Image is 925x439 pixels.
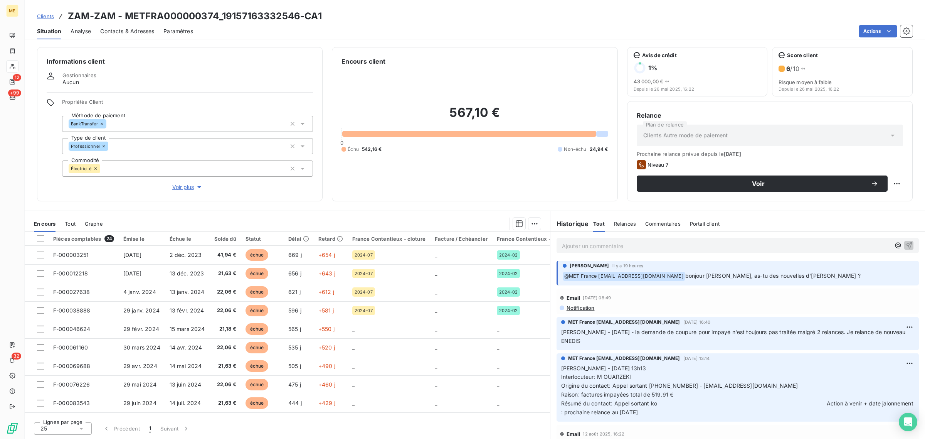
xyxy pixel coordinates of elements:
[341,105,608,128] h2: 567,10 €
[123,363,157,369] span: 29 avr. 2024
[646,181,871,187] span: Voir
[156,420,195,437] button: Suivant
[348,146,359,153] span: Échu
[71,122,98,126] span: BankTransfer
[123,400,156,406] span: 29 juin 2024
[435,236,488,242] div: Facture / Echéancier
[724,151,741,157] span: [DATE]
[288,326,301,332] span: 565 j
[170,381,202,388] span: 13 juin 2024
[318,307,334,314] span: +581 j
[170,363,202,369] span: 14 mai 2024
[288,236,309,242] div: Délai
[352,381,355,388] span: _
[362,146,382,153] span: 542,16 €
[246,236,279,242] div: Statut
[561,329,907,344] span: [PERSON_NAME] - [DATE] - la demande de coupure pour impayé n'est toujours pas traitée malgré 2 re...
[435,400,437,406] span: _
[435,252,437,258] span: _
[71,166,92,171] span: Électricité
[590,146,608,153] span: 24,94 €
[246,286,269,298] span: échue
[37,27,61,35] span: Situation
[123,381,157,388] span: 29 mai 2024
[53,381,90,388] span: F-000076226
[561,365,646,371] span: [PERSON_NAME] - [DATE] 13h13
[123,289,156,295] span: 4 janv. 2024
[318,252,335,258] span: +654 j
[352,400,355,406] span: _
[318,381,335,388] span: +460 j
[106,120,113,127] input: Ajouter une valeur
[288,289,301,295] span: 621 j
[170,289,205,295] span: 13 janv. 2024
[246,249,269,261] span: échue
[288,344,301,351] span: 535 j
[288,381,301,388] span: 475 j
[645,221,681,227] span: Commentaires
[85,221,103,227] span: Graphe
[318,289,334,295] span: +612 j
[563,272,685,281] span: @ MET France [EMAIL_ADDRESS][DOMAIN_NAME]
[246,360,269,372] span: échue
[637,111,903,120] h6: Relance
[634,78,664,84] span: 43 000,00 €
[53,289,90,295] span: F-000027638
[246,342,269,353] span: échue
[637,176,888,192] button: Voir
[637,151,903,157] span: Prochaine relance prévue depuis le
[149,425,151,432] span: 1
[497,400,499,406] span: _
[352,236,425,242] div: France Contentieux - cloture
[246,268,269,279] span: échue
[123,270,141,277] span: [DATE]
[214,288,236,296] span: 22,06 €
[12,353,21,360] span: 32
[170,326,205,332] span: 15 mars 2024
[683,356,710,361] span: [DATE] 13:14
[13,74,21,81] span: 12
[648,64,657,72] h6: 1 %
[288,252,302,258] span: 669 j
[567,295,581,301] span: Email
[643,132,728,139] span: Clients Autre mode de paiement
[859,25,897,37] button: Actions
[214,344,236,351] span: 22,06 €
[497,344,499,351] span: _
[214,307,236,314] span: 22,06 €
[612,263,643,268] span: il y a 19 heures
[787,52,818,58] span: Score client
[40,425,47,432] span: 25
[568,355,680,362] span: MET France [EMAIL_ADDRESS][DOMAIN_NAME]
[899,413,917,431] div: Open Intercom Messenger
[288,307,301,314] span: 596 j
[561,382,798,389] span: Origine du contact: Appel sortant [PHONE_NUMBER] - [EMAIL_ADDRESS][DOMAIN_NAME]
[318,236,343,242] div: Retard
[568,319,680,326] span: MET France [EMAIL_ADDRESS][DOMAIN_NAME]
[53,270,88,277] span: F-000012218
[593,221,605,227] span: Tout
[170,307,204,314] span: 13 févr. 2024
[170,270,204,277] span: 13 déc. 2023
[786,65,790,73] span: 6
[246,397,269,409] span: échue
[37,13,54,19] span: Clients
[62,72,96,78] span: Gestionnaires
[352,326,355,332] span: _
[246,379,269,390] span: échue
[71,27,91,35] span: Analyse
[318,270,335,277] span: +643 j
[570,262,609,269] span: [PERSON_NAME]
[123,344,160,351] span: 30 mars 2024
[214,362,236,370] span: 21,63 €
[355,308,373,313] span: 2024-07
[499,290,518,294] span: 2024-02
[145,420,156,437] button: 1
[47,57,313,66] h6: Informations client
[6,422,18,434] img: Logo LeanPay
[318,363,335,369] span: +490 j
[567,431,581,437] span: Email
[786,64,799,73] h6: / 10
[214,399,236,407] span: 21,63 €
[37,12,54,20] a: Clients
